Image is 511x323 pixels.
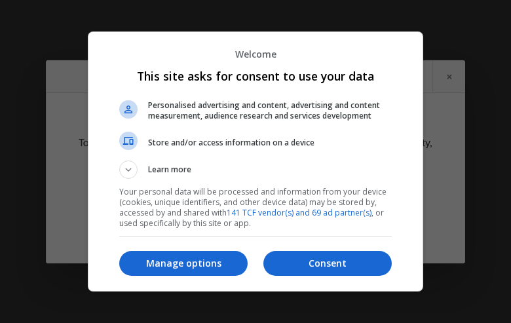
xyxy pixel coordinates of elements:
[119,187,392,229] p: Your personal data will be processed and information from your device (cookies, unique identifier...
[148,138,392,148] span: Store and/or access information on a device
[119,161,392,179] button: Learn more
[88,31,423,291] div: This site asks for consent to use your data
[263,257,392,270] p: Consent
[148,164,191,179] span: Learn more
[119,48,392,60] p: Welcome
[119,68,392,84] h1: This site asks for consent to use your data
[148,100,392,121] span: Personalised advertising and content, advertising and content measurement, audience research and ...
[119,257,248,270] p: Manage options
[263,251,392,276] button: Consent
[227,207,371,218] a: 141 TCF vendor(s) and 69 ad partner(s)
[119,251,248,276] button: Manage options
